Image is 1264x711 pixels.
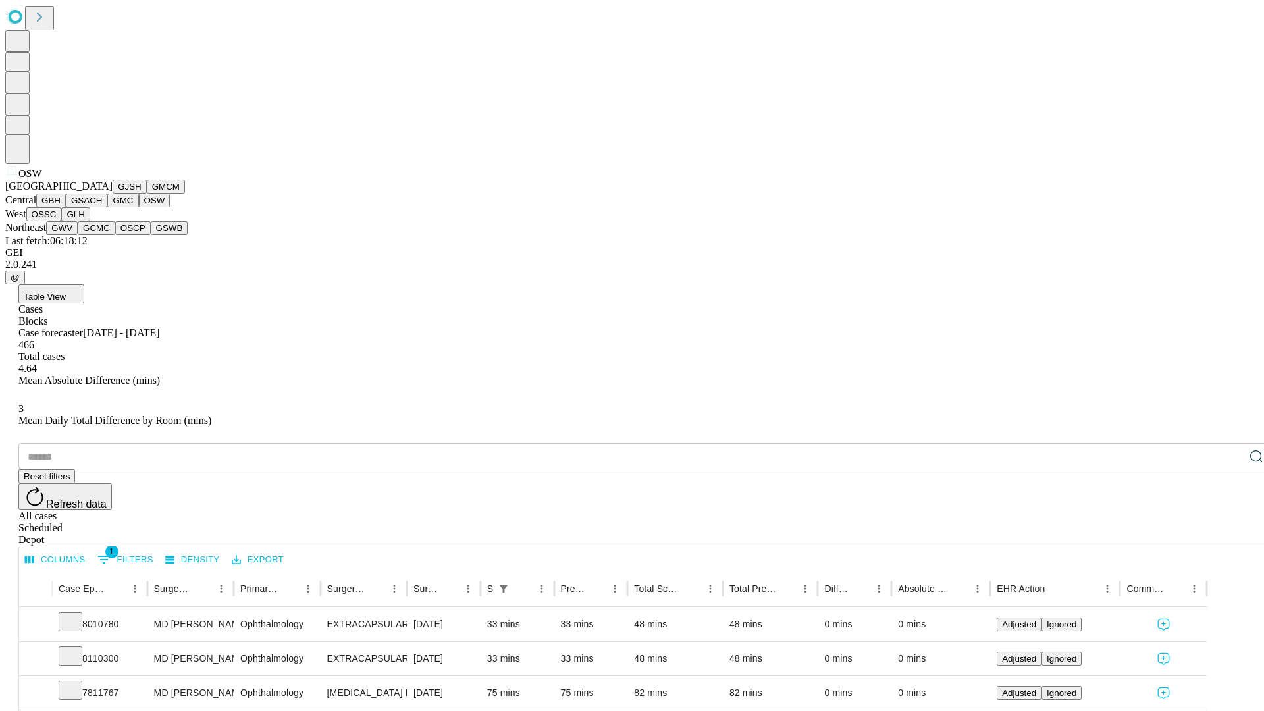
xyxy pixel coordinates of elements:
button: Select columns [22,550,89,570]
button: GCMC [78,221,115,235]
button: Sort [194,579,212,598]
span: Adjusted [1002,619,1036,629]
button: Sort [1167,579,1185,598]
span: Ignored [1047,688,1076,698]
button: Menu [212,579,230,598]
span: West [5,208,26,219]
button: Sort [514,579,533,598]
button: Refresh data [18,483,112,510]
div: Surgery Date [413,583,439,594]
button: Adjusted [997,686,1041,700]
div: 7811767 [59,676,141,710]
button: Sort [950,579,968,598]
button: Sort [683,579,701,598]
div: Total Scheduled Duration [634,583,681,594]
div: 75 mins [487,676,548,710]
div: 0 mins [898,676,984,710]
button: Adjusted [997,618,1041,631]
span: Adjusted [1002,688,1036,698]
button: Density [162,550,223,570]
span: [DATE] - [DATE] [83,327,159,338]
button: Menu [1185,579,1203,598]
div: Total Predicted Duration [729,583,777,594]
button: Menu [299,579,317,598]
div: 48 mins [634,608,716,641]
div: 48 mins [729,608,812,641]
div: Scheduled In Room Duration [487,583,493,594]
button: Export [228,550,287,570]
div: [DATE] [413,676,474,710]
button: Menu [968,579,987,598]
button: Expand [26,682,45,705]
div: Comments [1126,583,1165,594]
div: Surgeon Name [154,583,192,594]
button: Menu [870,579,888,598]
button: Ignored [1041,686,1082,700]
div: 8110300 [59,642,141,675]
button: Expand [26,614,45,637]
div: Case Epic Id [59,583,106,594]
button: GBH [36,194,66,207]
span: 4.64 [18,363,37,374]
div: 1 active filter [494,579,513,598]
span: Mean Absolute Difference (mins) [18,375,160,386]
button: Menu [1098,579,1117,598]
button: Sort [777,579,796,598]
button: Adjusted [997,652,1041,666]
div: EHR Action [997,583,1045,594]
button: Menu [606,579,624,598]
div: Surgery Name [327,583,365,594]
span: OSW [18,168,42,179]
button: Menu [126,579,144,598]
div: 0 mins [824,642,885,675]
span: 466 [18,339,34,350]
span: Ignored [1047,619,1076,629]
span: [GEOGRAPHIC_DATA] [5,180,113,192]
div: 0 mins [824,676,885,710]
button: OSCP [115,221,151,235]
div: MD [PERSON_NAME] [154,676,227,710]
button: Menu [796,579,814,598]
button: GJSH [113,180,147,194]
div: Ophthalmology [240,642,313,675]
button: Expand [26,648,45,671]
button: Sort [1046,579,1065,598]
div: [MEDICAL_DATA] MECHANICAL [MEDICAL_DATA] APPROACH WITH ENDOLASER PANRETINAL [327,676,400,710]
span: Table View [24,292,66,302]
button: OSSC [26,207,62,221]
span: @ [11,273,20,282]
button: Sort [851,579,870,598]
div: Ophthalmology [240,608,313,641]
div: 33 mins [561,608,621,641]
button: Ignored [1041,652,1082,666]
div: 33 mins [487,608,548,641]
button: OSW [139,194,171,207]
span: Mean Daily Total Difference by Room (mins) [18,415,211,426]
div: [DATE] [413,608,474,641]
button: Sort [367,579,385,598]
button: Ignored [1041,618,1082,631]
button: Reset filters [18,469,75,483]
span: Adjusted [1002,654,1036,664]
div: 0 mins [898,642,984,675]
div: [DATE] [413,642,474,675]
div: 82 mins [729,676,812,710]
button: Sort [440,579,459,598]
button: Menu [533,579,551,598]
span: Ignored [1047,654,1076,664]
span: 3 [18,403,24,414]
div: MD [PERSON_NAME] [154,608,227,641]
div: 8010780 [59,608,141,641]
button: GSACH [66,194,107,207]
button: Sort [280,579,299,598]
button: GLH [61,207,90,221]
span: Northeast [5,222,46,233]
button: Show filters [94,549,157,570]
button: Menu [459,579,477,598]
span: Central [5,194,36,205]
div: 82 mins [634,676,716,710]
button: GWV [46,221,78,235]
span: Last fetch: 06:18:12 [5,235,88,246]
span: Total cases [18,351,65,362]
button: GSWB [151,221,188,235]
